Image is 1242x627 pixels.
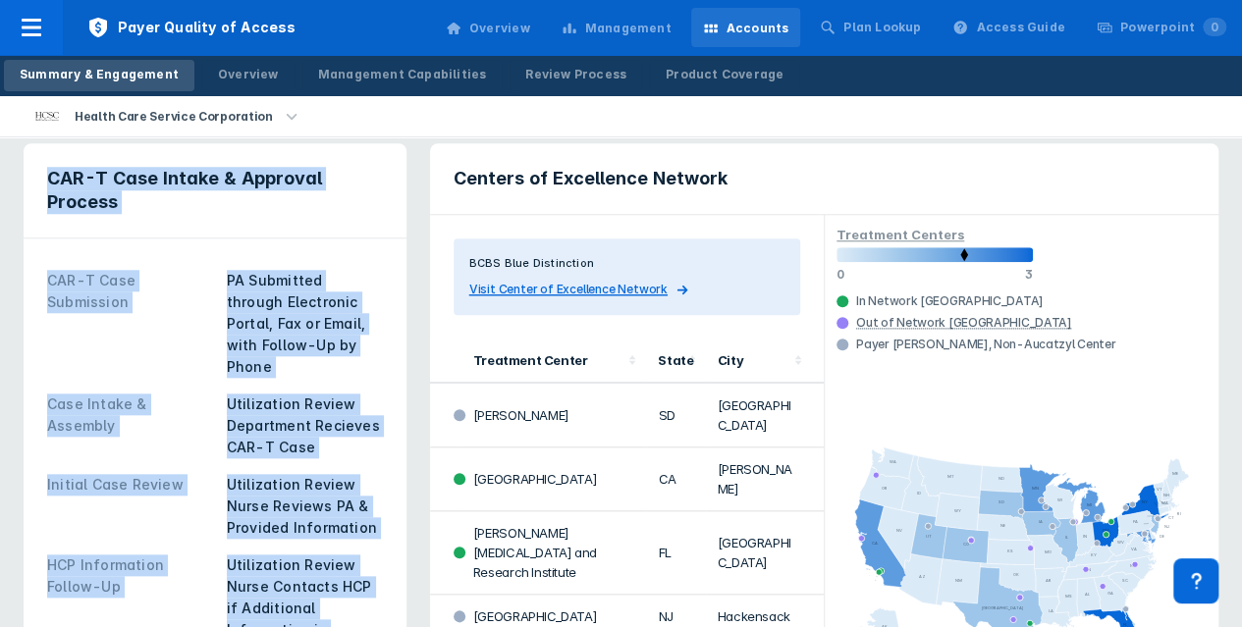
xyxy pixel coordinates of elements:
[47,270,215,378] div: CAR-T Case Submission
[691,8,801,47] a: Accounts
[706,447,824,511] td: [PERSON_NAME]
[646,384,705,447] td: SD
[302,60,503,91] a: Management Capabilities
[658,352,681,368] div: State
[227,393,383,458] div: Utilization Review Department Recieves CAR-T Case
[318,66,487,83] div: Management Capabilities
[1173,558,1218,603] div: Contact Support
[1120,19,1226,36] div: Powerpoint
[837,293,1207,309] div: In Network [GEOGRAPHIC_DATA]
[67,103,281,131] div: Health Care Service Corporation
[473,352,623,368] div: Treatment Center
[461,384,647,447] td: [PERSON_NAME]
[525,66,626,83] div: Review Process
[469,20,530,37] div: Overview
[47,474,215,539] div: Initial Case Review
[434,8,542,47] a: Overview
[461,511,647,595] td: [PERSON_NAME] [MEDICAL_DATA] and Research Institute
[469,280,784,299] a: Visit Center of Excellence Network
[1203,18,1226,36] span: 0
[837,227,964,242] span: Treatment Centers
[469,280,668,299] span: Visit Center of Excellence Network
[1025,267,1033,282] p: 3
[461,447,647,511] td: [GEOGRAPHIC_DATA]
[837,337,1207,352] div: Payer [PERSON_NAME], Non-Aucatzyl Center
[646,511,705,595] td: FL
[550,8,683,47] a: Management
[20,66,179,83] div: Summary & Engagement
[666,66,783,83] div: Product Coverage
[227,474,383,539] div: Utilization Review Nurse Reviews PA & Provided Information
[837,267,844,282] p: 0
[646,447,705,511] td: CA
[469,254,594,272] span: BCBS Blue Distinction
[706,384,824,447] td: [GEOGRAPHIC_DATA]
[4,60,194,91] a: Summary & Engagement
[510,60,642,91] a: Review Process
[856,315,1071,331] div: Out of Network [GEOGRAPHIC_DATA]
[202,60,295,91] a: Overview
[218,66,279,83] div: Overview
[35,112,59,121] img: health-care-service-corporation
[718,352,788,368] div: City
[227,270,383,378] div: PA Submitted through Electronic Portal, Fax or Email, with Follow-Up by Phone
[454,167,1195,190] h3: Centers of Excellence Network
[585,20,672,37] div: Management
[47,167,383,214] h3: CAR-T Case Intake & Approval Process
[843,19,921,36] div: Plan Lookup
[727,20,789,37] div: Accounts
[706,511,824,595] td: [GEOGRAPHIC_DATA]
[650,60,799,91] a: Product Coverage
[12,96,326,136] button: Health Care Service Corporation
[976,19,1064,36] div: Access Guide
[47,393,215,458] div: Case Intake & Assembly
